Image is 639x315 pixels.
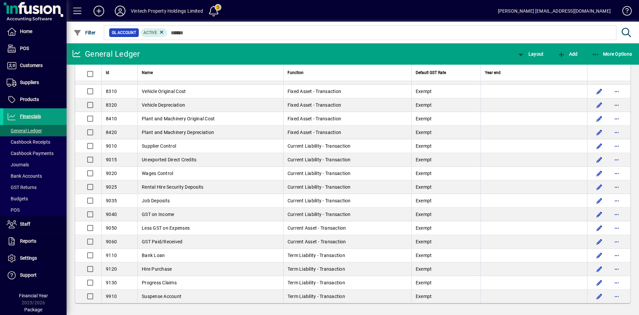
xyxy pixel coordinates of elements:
[20,238,36,244] span: Reports
[24,307,42,312] span: Package
[611,223,622,233] button: More options
[142,143,176,149] span: Supplier Control
[7,207,20,213] span: POS
[288,198,351,203] span: Current Liability - Transaction
[594,72,605,83] button: Edit
[594,100,605,110] button: Edit
[594,168,605,179] button: Edit
[3,23,67,40] a: Home
[142,280,177,285] span: Progress Claims
[416,212,432,217] span: Exempt
[510,48,550,60] app-page-header-button: View chart layout
[498,6,611,16] div: [PERSON_NAME] [EMAIL_ADDRESS][DOMAIN_NAME]
[3,216,67,233] a: Staff
[594,209,605,220] button: Edit
[20,46,29,51] span: POS
[594,86,605,97] button: Edit
[611,86,622,97] button: More options
[416,294,432,299] span: Exempt
[142,171,173,176] span: Wages Control
[288,239,346,244] span: Current Asset - Transaction
[106,280,117,285] span: 9130
[20,221,30,227] span: Staff
[3,204,67,216] a: POS
[416,171,432,176] span: Exempt
[288,280,345,285] span: Term Liability - Transaction
[3,159,67,170] a: Journals
[288,157,351,162] span: Current Liability - Transaction
[142,130,214,135] span: Plant and Machinery Depreciation
[142,102,185,108] span: Vehicle Depreciation
[142,239,182,244] span: GST Paid/Received
[416,116,432,121] span: Exempt
[106,69,109,76] span: Id
[611,168,622,179] button: More options
[594,236,605,247] button: Edit
[131,6,203,16] div: Vintech Property Holdings Limited
[594,127,605,138] button: Edit
[7,151,54,156] span: Cashbook Payments
[142,157,196,162] span: Unexported Direct Credits
[288,294,345,299] span: Term Liability - Transaction
[611,195,622,206] button: More options
[19,293,48,298] span: Financial Year
[288,69,304,76] span: Function
[611,264,622,274] button: More options
[106,294,117,299] span: 9910
[594,250,605,261] button: Edit
[72,49,140,59] div: General Ledger
[416,102,432,108] span: Exempt
[485,69,501,76] span: Year end
[288,184,351,190] span: Current Liability - Transaction
[416,225,432,231] span: Exempt
[142,253,165,258] span: Bank Loan
[106,143,117,149] span: 9010
[20,272,37,278] span: Support
[106,239,117,244] span: 9060
[416,266,432,272] span: Exempt
[142,198,170,203] span: Job Deposits
[106,102,117,108] span: 8320
[7,128,42,133] span: General Ledger
[416,89,432,94] span: Exempt
[109,5,131,17] button: Profile
[416,157,432,162] span: Exempt
[20,114,41,119] span: Financials
[288,89,341,94] span: Fixed Asset - Transaction
[288,116,341,121] span: Fixed Asset - Transaction
[143,30,157,35] span: Active
[611,100,622,110] button: More options
[556,48,579,60] button: Add
[594,291,605,302] button: Edit
[611,236,622,247] button: More options
[416,130,432,135] span: Exempt
[416,184,432,190] span: Exempt
[288,253,345,258] span: Term Liability - Transaction
[3,193,67,204] a: Budgets
[106,266,117,272] span: 9120
[3,267,67,284] a: Support
[594,223,605,233] button: Edit
[611,250,622,261] button: More options
[617,1,631,23] a: Knowledge Base
[7,185,37,190] span: GST Returns
[288,130,341,135] span: Fixed Asset - Transaction
[3,170,67,182] a: Bank Accounts
[594,113,605,124] button: Edit
[106,130,117,135] span: 8420
[3,91,67,108] a: Products
[20,80,39,85] span: Suppliers
[142,266,172,272] span: Hire Purchase
[517,51,543,57] span: Layout
[288,171,351,176] span: Current Liability - Transaction
[594,182,605,192] button: Edit
[416,280,432,285] span: Exempt
[416,69,446,76] span: Default GST Rate
[3,40,67,57] a: POS
[142,212,174,217] span: GST on Income
[106,157,117,162] span: 9015
[594,195,605,206] button: Edit
[515,48,545,60] button: Layout
[142,116,215,121] span: Plant and Machinery Original Cost
[141,28,167,37] mat-chip: Activation Status: Active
